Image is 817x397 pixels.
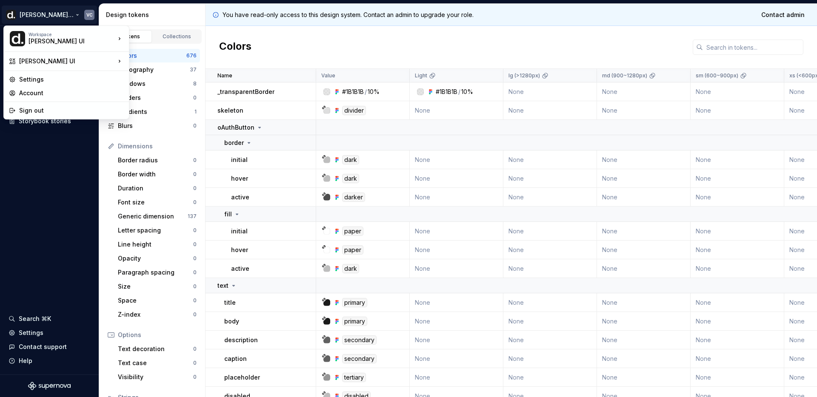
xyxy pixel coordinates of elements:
div: [PERSON_NAME] UI [29,37,101,45]
div: Account [19,89,124,97]
div: Workspace [29,32,115,37]
img: b918d911-6884-482e-9304-cbecc30deec6.png [10,31,25,46]
div: [PERSON_NAME] UI [19,57,115,65]
div: Sign out [19,106,124,115]
div: Settings [19,75,124,84]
